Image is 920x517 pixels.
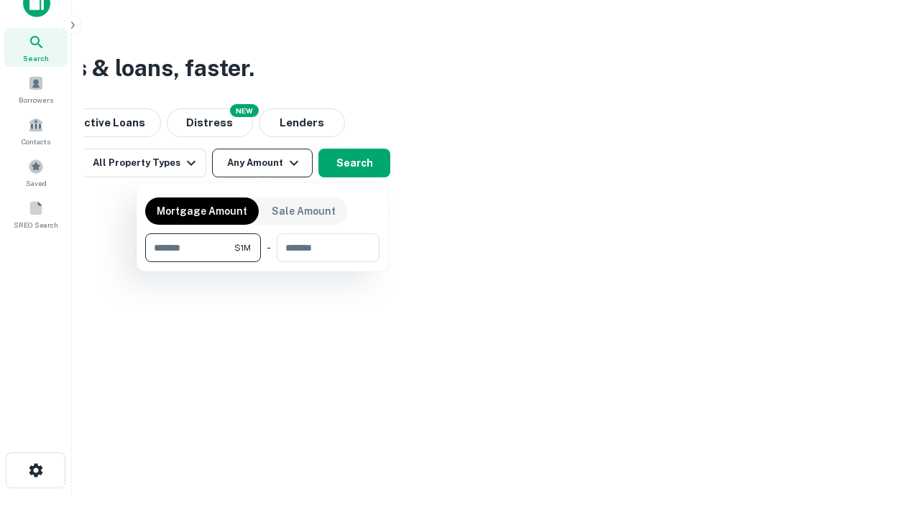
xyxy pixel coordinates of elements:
iframe: Chat Widget [848,402,920,471]
p: Sale Amount [272,203,336,219]
div: - [267,233,271,262]
span: $1M [234,241,251,254]
p: Mortgage Amount [157,203,247,219]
